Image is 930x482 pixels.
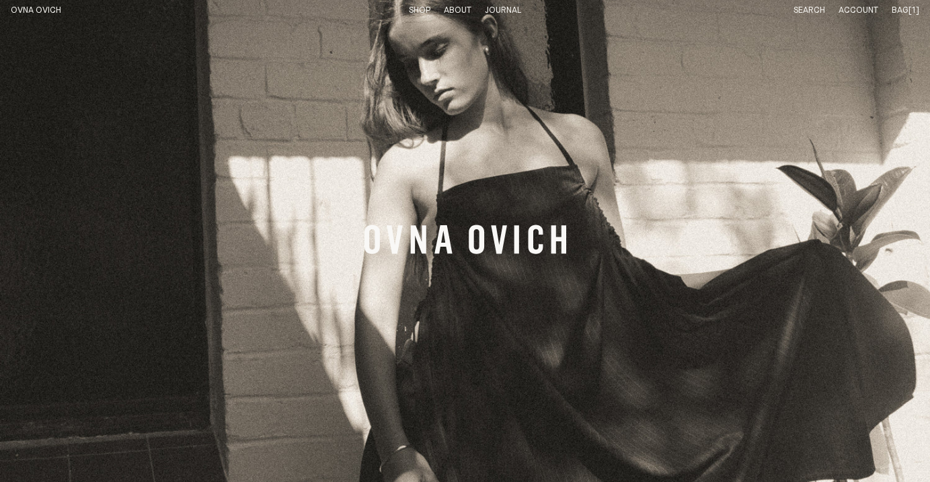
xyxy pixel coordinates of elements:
[485,6,521,15] a: Journal
[444,5,471,17] summary: About
[793,6,825,15] a: Search
[11,6,61,15] a: Home
[409,6,430,15] a: Shop
[908,6,919,15] span: [1]
[364,225,566,258] a: Banner Link
[892,6,908,15] span: Bag
[839,6,878,15] a: Account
